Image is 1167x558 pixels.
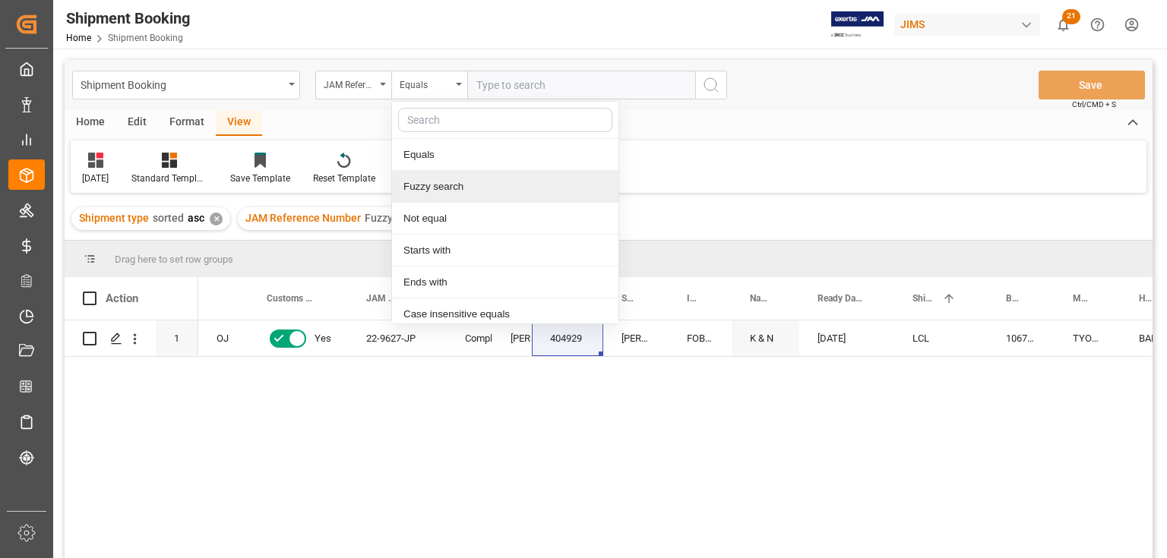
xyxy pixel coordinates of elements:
[313,172,375,185] div: Reset Template
[1046,8,1080,42] button: show 21 new notifications
[1062,9,1080,24] span: 21
[245,212,361,224] span: JAM Reference Number
[1080,8,1115,42] button: Help Center
[894,10,1046,39] button: JIMS
[365,212,428,224] span: Fuzzy search
[81,74,283,93] div: Shipment Booking
[210,213,223,225] div: ✕
[115,254,233,265] span: Drag here to set row groups
[732,320,799,356] div: K & N
[188,212,204,224] span: asc
[216,110,262,136] div: View
[66,7,190,30] div: Shipment Booking
[392,139,618,171] div: Equals
[230,172,290,185] div: Save Template
[65,320,198,357] div: Press SPACE to select this row.
[392,266,618,298] div: Ends with
[831,11,884,38] img: Exertis%20JAM%20-%20Email%20Logo.jpg_1722504956.jpg
[72,71,300,99] button: open menu
[79,212,149,224] span: Shipment type
[1073,293,1089,304] span: Master [PERSON_NAME] of Lading Number
[894,14,1040,36] div: JIMS
[465,321,474,356] div: Completed
[687,293,700,304] span: Incoterm
[621,293,637,304] span: Supplier Full Name
[315,321,331,356] span: Yes
[366,293,395,304] span: JAM Reference Number
[116,110,158,136] div: Edit
[392,171,618,203] div: Fuzzy search
[348,320,447,356] div: 22-9627-JP
[912,293,936,304] span: Shipment type
[695,71,727,99] button: search button
[1072,99,1116,110] span: Ctrl/CMD + S
[158,110,216,136] div: Format
[1055,320,1121,356] div: TYOMEM192870V
[392,298,618,330] div: Case insensitive equals
[511,321,514,356] div: [PERSON_NAME]. [PERSON_NAME]
[912,321,969,356] div: LCL
[131,172,207,185] div: Standard Templates
[603,320,669,356] div: [PERSON_NAME] - 212
[799,320,894,356] div: [DATE]
[392,203,618,235] div: Not equal
[1006,293,1023,304] span: Booking Number
[750,293,767,304] span: Name of the Carrier/Forwarder
[532,320,603,356] div: 404929
[106,292,138,305] div: Action
[1139,293,1154,304] span: House Bill of Lading Number
[315,71,391,99] button: open menu
[267,293,316,304] span: Customs documents sent to broker
[391,71,467,99] button: close menu
[65,110,116,136] div: Home
[324,74,375,92] div: JAM Reference Number
[66,33,91,43] a: Home
[156,320,198,356] div: 1
[818,293,862,304] span: Ready Date
[467,71,695,99] input: Type to search
[1039,71,1145,99] button: Save
[669,320,732,356] div: FOB [GEOGRAPHIC_DATA] JP
[988,320,1055,356] div: 1067595081
[392,235,618,266] div: Starts with
[198,320,248,356] div: OJ
[398,108,612,132] input: Search
[400,74,451,92] div: Equals
[153,212,184,224] span: sorted
[82,172,109,185] div: [DATE]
